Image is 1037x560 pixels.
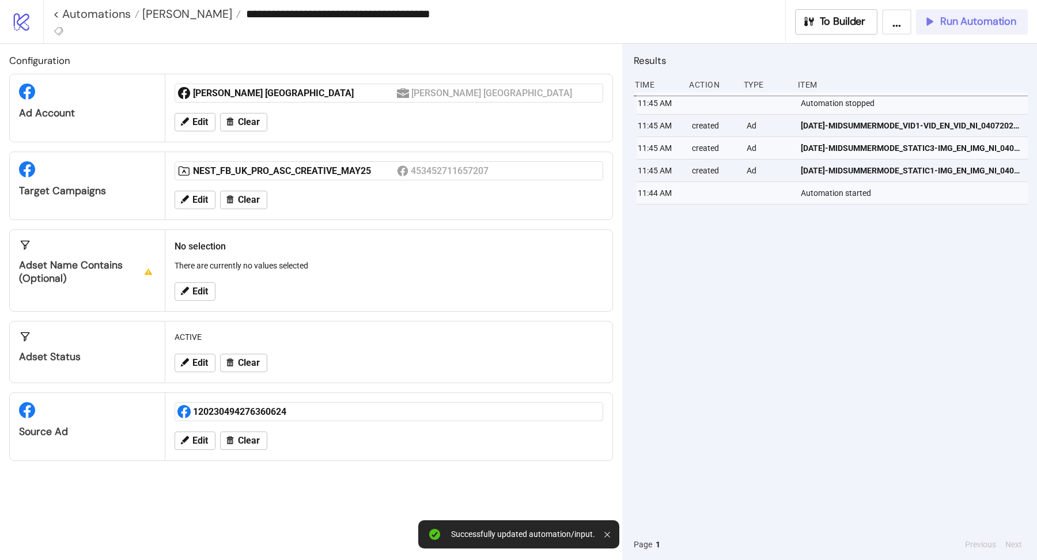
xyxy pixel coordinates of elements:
[220,432,267,450] button: Clear
[637,137,683,159] div: 11:45 AM
[688,74,734,96] div: Action
[19,425,156,438] div: Source Ad
[175,113,215,131] button: Edit
[192,117,208,127] span: Edit
[652,538,664,551] button: 1
[801,160,1023,181] a: [DATE]-MIDSUMMERMODE_STATIC1-IMG_EN_IMG_NI_04072025_F_CC_SC1_None_BAU – Copy
[175,432,215,450] button: Edit
[193,406,397,418] div: 120230494276360624
[192,195,208,205] span: Edit
[634,53,1028,68] h2: Results
[139,8,241,20] a: [PERSON_NAME]
[175,259,603,272] p: There are currently no values selected
[193,87,397,100] div: [PERSON_NAME] [GEOGRAPHIC_DATA]
[175,191,215,209] button: Edit
[637,92,683,114] div: 11:45 AM
[220,191,267,209] button: Clear
[962,538,1000,551] button: Previous
[801,164,1023,177] span: [DATE]-MIDSUMMERMODE_STATIC1-IMG_EN_IMG_NI_04072025_F_CC_SC1_None_BAU – Copy
[238,117,260,127] span: Clear
[882,9,911,35] button: ...
[940,15,1016,28] span: Run Automation
[139,6,232,21] span: [PERSON_NAME]
[175,282,215,301] button: Edit
[193,165,397,177] div: NEST_FB_UK_PRO_ASC_CREATIVE_MAY25
[238,195,260,205] span: Clear
[637,115,683,137] div: 11:45 AM
[9,53,613,68] h2: Configuration
[801,119,1023,132] span: [DATE]-MIDSUMMERMODE_VID1-VID_EN_VID_NI_04072025_F_CC_SC1_None_BAU – Copy
[451,529,595,539] div: Successfully updated automation/input.
[175,239,603,253] h2: No selection
[192,286,208,297] span: Edit
[220,113,267,131] button: Clear
[634,538,652,551] span: Page
[19,107,156,120] div: Ad Account
[411,164,491,178] div: 453452711657207
[801,137,1023,159] a: [DATE]-MIDSUMMERMODE_STATIC3-IMG_EN_IMG_NI_04072025_F_CC_SC1_None_BAU – Copy
[637,160,683,181] div: 11:45 AM
[637,182,683,204] div: 11:44 AM
[801,142,1023,154] span: [DATE]-MIDSUMMERMODE_STATIC3-IMG_EN_IMG_NI_04072025_F_CC_SC1_None_BAU – Copy
[175,354,215,372] button: Edit
[916,9,1028,35] button: Run Automation
[745,160,792,181] div: Ad
[691,115,737,137] div: created
[238,436,260,446] span: Clear
[192,436,208,446] span: Edit
[411,86,573,100] div: [PERSON_NAME] [GEOGRAPHIC_DATA]
[691,137,737,159] div: created
[19,184,156,198] div: Target Campaigns
[743,74,789,96] div: Type
[800,182,1031,204] div: Automation started
[795,9,878,35] button: To Builder
[19,259,156,285] div: Adset Name contains (optional)
[745,137,792,159] div: Ad
[220,354,267,372] button: Clear
[192,358,208,368] span: Edit
[745,115,792,137] div: Ad
[170,326,608,348] div: ACTIVE
[820,15,866,28] span: To Builder
[1002,538,1025,551] button: Next
[634,74,680,96] div: Time
[801,115,1023,137] a: [DATE]-MIDSUMMERMODE_VID1-VID_EN_VID_NI_04072025_F_CC_SC1_None_BAU – Copy
[800,92,1031,114] div: Automation stopped
[691,160,737,181] div: created
[238,358,260,368] span: Clear
[53,8,139,20] a: < Automations
[797,74,1028,96] div: Item
[19,350,156,364] div: Adset Status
